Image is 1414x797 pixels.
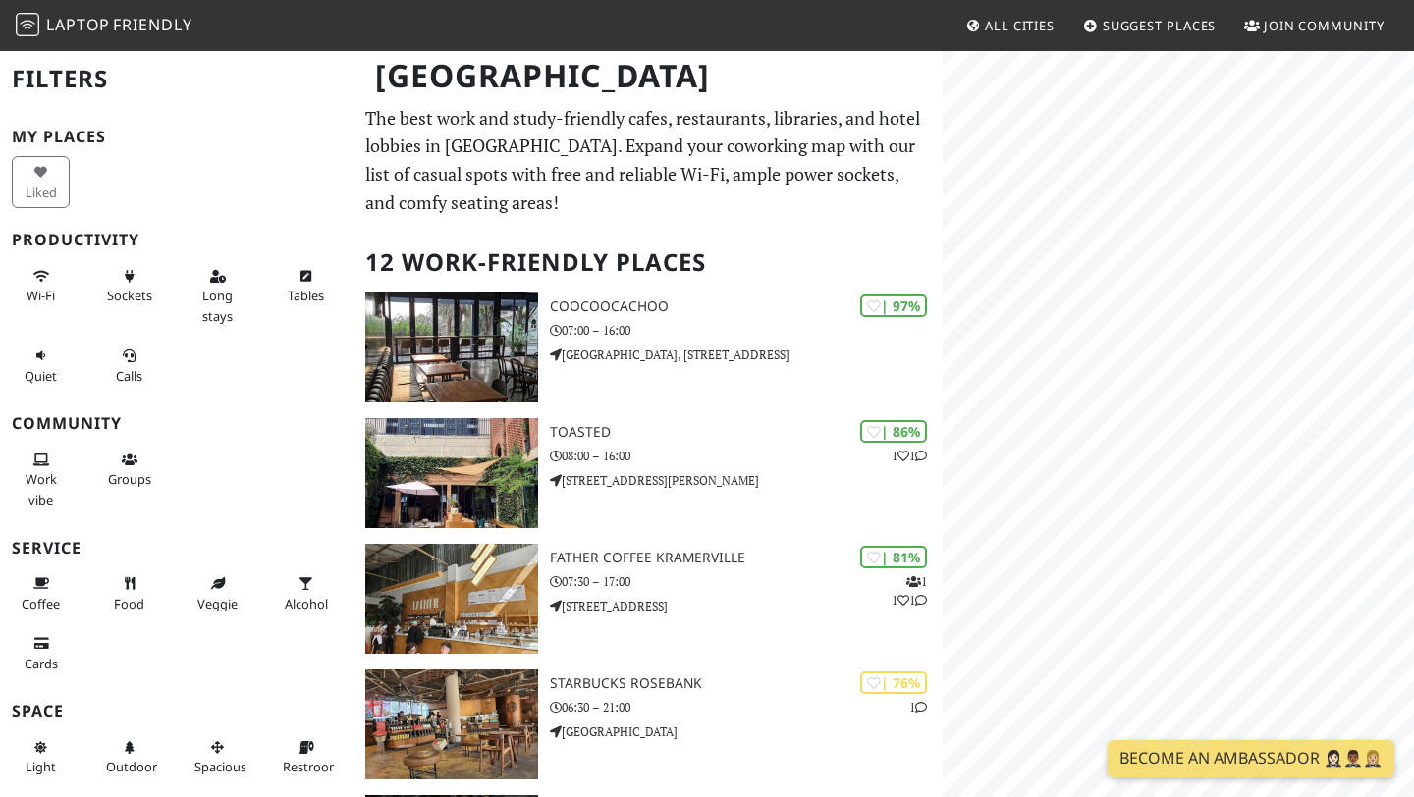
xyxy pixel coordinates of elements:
span: Coffee [22,595,60,612]
span: Video/audio calls [116,367,142,385]
button: Veggie [189,567,246,619]
img: Coocoocachoo [365,292,538,402]
button: Cards [12,627,70,679]
button: Restroom [277,731,335,783]
span: Outdoor area [106,758,157,775]
p: [GEOGRAPHIC_DATA] [550,722,943,741]
h3: Starbucks Rosebank [550,675,943,692]
p: 1 [909,698,927,717]
h2: 12 Work-Friendly Places [365,233,931,292]
span: Veggie [197,595,238,612]
a: Coocoocachoo | 97% Coocoocachoo 07:00 – 16:00 [GEOGRAPHIC_DATA], [STREET_ADDRESS] [353,292,943,402]
span: Credit cards [25,655,58,672]
span: People working [26,470,57,507]
h1: [GEOGRAPHIC_DATA] [359,49,939,103]
span: Group tables [108,470,151,488]
div: | 97% [860,294,927,317]
a: Starbucks Rosebank | 76% 1 Starbucks Rosebank 06:30 – 21:00 [GEOGRAPHIC_DATA] [353,669,943,779]
button: Tables [277,260,335,312]
img: Father Coffee Kramerville [365,544,538,654]
button: Food [100,567,158,619]
div: | 86% [860,420,927,443]
img: LaptopFriendly [16,13,39,36]
button: Calls [100,340,158,392]
span: Power sockets [107,287,152,304]
span: Alcohol [285,595,328,612]
p: [GEOGRAPHIC_DATA], [STREET_ADDRESS] [550,345,943,364]
button: Quiet [12,340,70,392]
button: Light [12,731,70,783]
p: 07:30 – 17:00 [550,572,943,591]
p: 1 1 1 [892,572,927,610]
button: Groups [100,444,158,496]
div: | 81% [860,546,927,568]
h3: Space [12,702,342,720]
button: Coffee [12,567,70,619]
img: Starbucks Rosebank [365,669,538,779]
button: Long stays [189,260,246,332]
button: Wi-Fi [12,260,70,312]
h2: Filters [12,49,342,109]
span: All Cities [985,17,1055,34]
span: Laptop [46,14,110,35]
h3: Community [12,414,342,433]
h3: Toasted [550,424,943,441]
a: Join Community [1236,8,1392,43]
span: Quiet [25,367,57,385]
span: Natural light [26,758,56,775]
h3: Productivity [12,231,342,249]
a: All Cities [957,8,1062,43]
p: 1 1 [892,447,927,465]
p: 06:30 – 21:00 [550,698,943,717]
p: The best work and study-friendly cafes, restaurants, libraries, and hotel lobbies in [GEOGRAPHIC_... [365,104,931,217]
span: Spacious [194,758,246,775]
a: Father Coffee Kramerville | 81% 111 Father Coffee Kramerville 07:30 – 17:00 [STREET_ADDRESS] [353,544,943,654]
h3: Father Coffee Kramerville [550,550,943,566]
span: Suggest Places [1103,17,1217,34]
a: Suggest Places [1075,8,1224,43]
p: [STREET_ADDRESS] [550,597,943,615]
span: Work-friendly tables [288,287,324,304]
img: Toasted [365,418,538,528]
p: 07:00 – 16:00 [550,321,943,340]
span: Friendly [113,14,191,35]
a: LaptopFriendly LaptopFriendly [16,9,192,43]
a: Become an Ambassador 🤵🏻‍♀️🤵🏾‍♂️🤵🏼‍♀️ [1108,740,1394,777]
h3: My Places [12,128,342,146]
span: Food [114,595,144,612]
button: Alcohol [277,567,335,619]
span: Restroom [283,758,341,775]
span: Long stays [202,287,233,324]
p: [STREET_ADDRESS][PERSON_NAME] [550,471,943,490]
div: | 76% [860,671,927,694]
h3: Service [12,539,342,558]
button: Work vibe [12,444,70,515]
a: Toasted | 86% 11 Toasted 08:00 – 16:00 [STREET_ADDRESS][PERSON_NAME] [353,418,943,528]
span: Join Community [1264,17,1385,34]
button: Spacious [189,731,246,783]
p: 08:00 – 16:00 [550,447,943,465]
button: Sockets [100,260,158,312]
span: Stable Wi-Fi [27,287,55,304]
button: Outdoor [100,731,158,783]
h3: Coocoocachoo [550,298,943,315]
